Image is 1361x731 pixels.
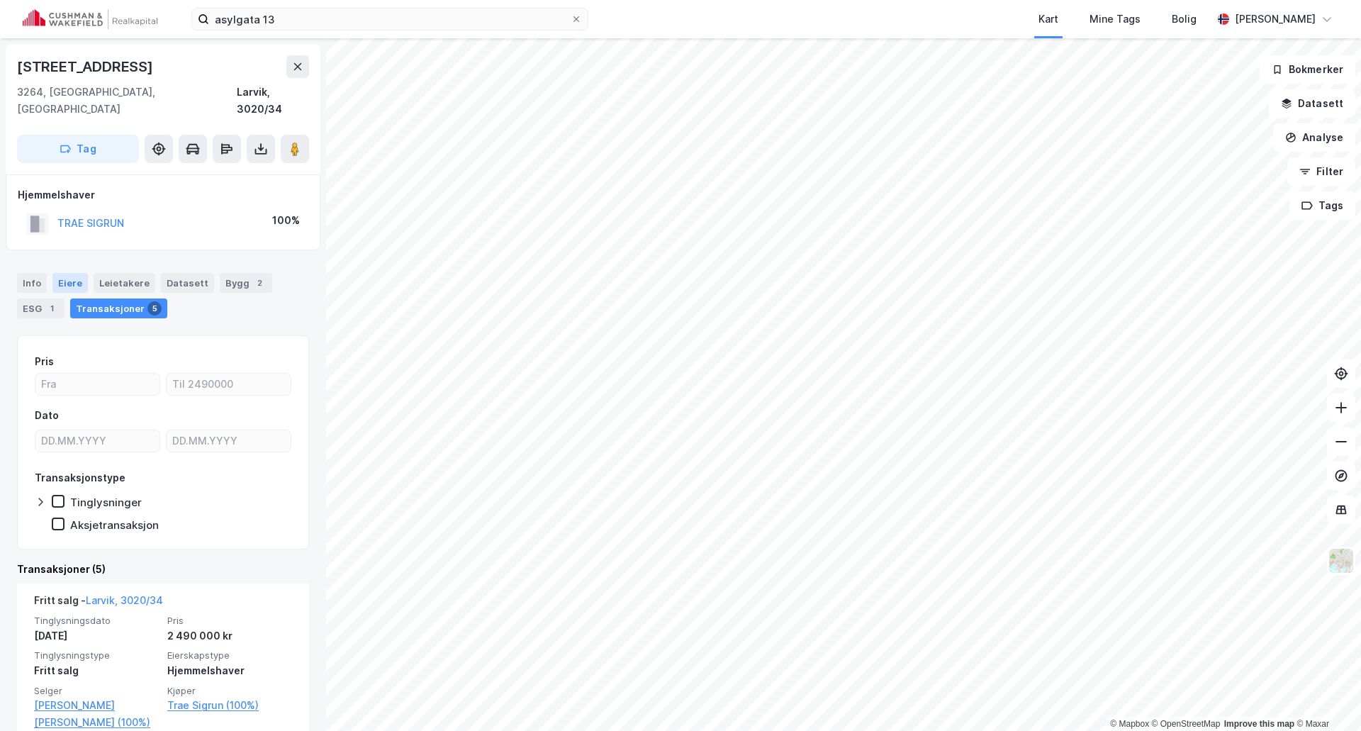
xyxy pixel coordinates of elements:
a: OpenStreetMap [1152,719,1221,729]
div: Datasett [161,273,214,293]
div: Leietakere [94,273,155,293]
div: Bygg [220,273,272,293]
div: [PERSON_NAME] [1235,11,1316,28]
span: Kjøper [167,685,292,697]
div: Fritt salg - [34,592,163,615]
input: DD.MM.YYYY [35,430,159,452]
a: Trae Sigrun (100%) [167,697,292,714]
div: Larvik, 3020/34 [237,84,309,118]
div: Kontrollprogram for chat [1290,663,1361,731]
input: Fra [35,374,159,395]
div: Fritt salg [34,662,159,679]
iframe: Chat Widget [1290,663,1361,731]
div: 3264, [GEOGRAPHIC_DATA], [GEOGRAPHIC_DATA] [17,84,237,118]
input: Søk på adresse, matrikkel, gårdeiere, leietakere eller personer [209,9,571,30]
div: Transaksjonstype [35,469,125,486]
div: Tinglysninger [70,496,142,509]
img: cushman-wakefield-realkapital-logo.202ea83816669bd177139c58696a8fa1.svg [23,9,157,29]
div: Transaksjoner (5) [17,561,309,578]
div: Hjemmelshaver [18,186,308,203]
button: Bokmerker [1260,55,1355,84]
span: Tinglysningstype [34,649,159,662]
div: [STREET_ADDRESS] [17,55,156,78]
button: Filter [1287,157,1355,186]
div: 1 [45,301,59,316]
div: 2 490 000 kr [167,627,292,644]
span: Selger [34,685,159,697]
div: Aksjetransaksjon [70,518,159,532]
div: Dato [35,407,59,424]
input: Til 2490000 [167,374,291,395]
button: Analyse [1273,123,1355,152]
div: Eiere [52,273,88,293]
div: ESG [17,298,65,318]
button: Datasett [1269,89,1355,118]
div: 2 [252,276,267,290]
button: Tag [17,135,139,163]
img: Z [1328,547,1355,574]
span: Tinglysningsdato [34,615,159,627]
div: [DATE] [34,627,159,644]
span: Pris [167,615,292,627]
a: [PERSON_NAME] [PERSON_NAME] (100%) [34,697,159,731]
div: Bolig [1172,11,1197,28]
div: Hjemmelshaver [167,662,292,679]
a: Larvik, 3020/34 [86,594,163,606]
a: Mapbox [1110,719,1149,729]
div: Info [17,273,47,293]
div: Pris [35,353,54,370]
div: 5 [147,301,162,316]
div: Kart [1038,11,1058,28]
div: Mine Tags [1090,11,1141,28]
a: Improve this map [1224,719,1294,729]
div: Transaksjoner [70,298,167,318]
div: 100% [272,212,300,229]
button: Tags [1289,191,1355,220]
span: Eierskapstype [167,649,292,662]
input: DD.MM.YYYY [167,430,291,452]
